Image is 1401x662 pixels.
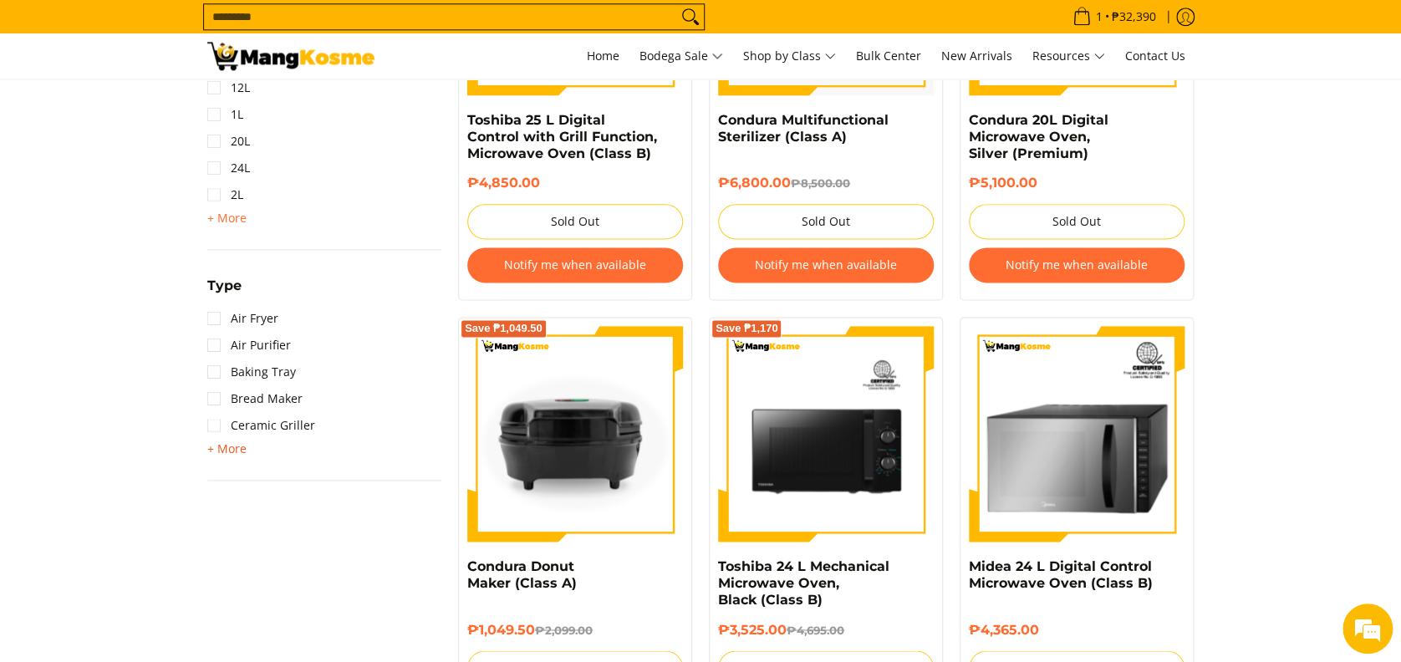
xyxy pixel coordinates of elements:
a: Contact Us [1117,33,1194,79]
summary: Open [207,439,247,459]
h6: ₱3,525.00 [718,621,934,638]
a: 12L [207,74,250,101]
a: Midea 24 L Digital Control Microwave Oven (Class B) [969,558,1153,591]
button: Search [677,4,704,29]
button: Sold Out [969,204,1184,239]
img: Midea 24 L Digital Control Microwave Oven (Class B) [969,326,1184,542]
textarea: Type your message and hit 'Enter' [8,456,318,515]
button: Sold Out [467,204,683,239]
span: Type [207,279,242,293]
summary: Open [207,208,247,228]
a: Air Fryer [207,305,278,332]
button: Notify me when available [467,247,683,283]
span: Save ₱1,049.50 [465,323,543,334]
a: Bodega Sale [631,33,731,79]
a: Baking Tray [207,359,296,385]
a: Ceramic Griller [207,412,315,439]
span: • [1067,8,1161,26]
img: Condura Donut Maker (Class A) [467,326,683,542]
span: Bulk Center [856,48,921,64]
nav: Main Menu [391,33,1194,79]
span: ₱32,390 [1109,11,1159,23]
a: Condura Multifunctional Sterilizer (Class A) [718,112,889,145]
del: ₱8,500.00 [791,176,850,190]
summary: Open [207,279,242,305]
span: Contact Us [1125,48,1185,64]
del: ₱4,695.00 [787,623,844,636]
div: Chat with us now [87,94,281,115]
button: Sold Out [718,204,934,239]
a: 24L [207,155,250,181]
img: Toshiba 24 L Mechanical Microwave Oven, Black (Class B) [718,326,934,542]
button: Notify me when available [969,247,1184,283]
div: Minimize live chat window [274,8,314,48]
span: Save ₱1,170 [716,323,778,334]
span: Shop by Class [743,46,836,67]
h6: ₱5,100.00 [969,175,1184,191]
a: Home [578,33,628,79]
h6: ₱4,850.00 [467,175,683,191]
h6: ₱4,365.00 [969,621,1184,638]
span: New Arrivals [941,48,1012,64]
span: 1 [1093,11,1105,23]
a: Bulk Center [848,33,930,79]
span: Resources [1032,46,1105,67]
a: 2L [207,181,243,208]
a: Condura Donut Maker (Class A) [467,558,577,591]
del: ₱2,099.00 [535,623,593,636]
a: Toshiba 25 L Digital Control with Grill Function, Microwave Oven (Class B) [467,112,657,161]
a: Bread Maker [207,385,303,412]
a: Air Purifier [207,332,291,359]
a: Shop by Class [735,33,844,79]
button: Notify me when available [718,247,934,283]
a: Condura 20L Digital Microwave Oven, Silver (Premium) [969,112,1108,161]
a: Resources [1024,33,1113,79]
a: New Arrivals [933,33,1021,79]
span: + More [207,442,247,456]
img: Small Appliances l Mang Kosme: Home Appliances Warehouse Sale | Page 2 [207,42,374,70]
span: Home [587,48,619,64]
a: Toshiba 24 L Mechanical Microwave Oven, Black (Class B) [718,558,889,608]
h6: ₱6,800.00 [718,175,934,191]
h6: ₱1,049.50 [467,621,683,638]
a: 20L [207,128,250,155]
span: + More [207,211,247,225]
span: Bodega Sale [639,46,723,67]
a: 1L [207,101,243,128]
span: We're online! [97,211,231,379]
